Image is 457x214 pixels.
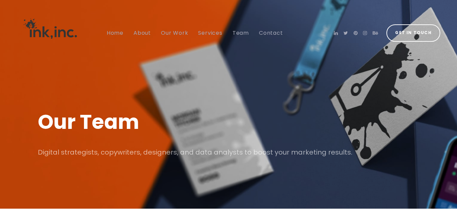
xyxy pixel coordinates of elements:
span: Services [198,29,222,37]
span: Get in Touch [395,29,431,37]
span: Team [233,29,249,37]
span: About [133,29,151,37]
img: Ink, Inc. | Marketing Agency [17,6,84,51]
span: Our Work [161,29,188,37]
span: Contact [259,29,283,37]
h1: Our Team [38,108,419,136]
span: Home [107,29,123,37]
p: Digital strategists, copywriters, designers, and data analysts to boost your marketing results. [38,146,419,159]
a: Get in Touch [386,24,440,42]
